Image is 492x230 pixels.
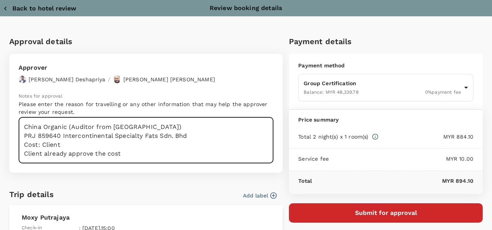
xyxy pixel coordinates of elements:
h6: Payment details [289,35,483,48]
p: / [108,76,110,83]
span: Balance : MYR 48,339.78 [304,89,358,95]
p: MYR 10.00 [329,155,473,163]
p: Group Certification [304,79,461,87]
p: [PERSON_NAME] [PERSON_NAME] [123,76,215,83]
p: Please enter the reason for travelling or any other information that may help the approver review... [19,100,273,116]
button: Back to hotel review [3,5,76,12]
h6: Approval details [9,35,283,48]
div: Group CertificationBalance: MYR 48,339.780%payment fee [298,74,473,101]
p: Notes for approval [19,93,273,100]
button: Submit for approval [289,203,483,223]
p: MYR 884.10 [379,133,473,141]
p: Price summary [298,116,473,124]
p: Total 2 night(s) x 1 room(s) [298,133,368,141]
p: Total [298,177,312,185]
p: MYR 894.10 [312,177,473,185]
img: avatar-67a5bcb800f47.png [19,76,26,83]
span: 0 % payment fee [425,89,461,95]
img: avatar-67b4218f54620.jpeg [113,76,121,83]
button: Add label [243,192,277,199]
p: Approver [19,63,215,72]
p: [PERSON_NAME] Deshapriya [29,76,106,83]
p: Service fee [298,155,329,163]
h6: Trip details [9,188,54,201]
p: Payment method [298,62,473,69]
p: Moxy Putrajaya [22,213,270,222]
p: Review booking details [210,3,282,13]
